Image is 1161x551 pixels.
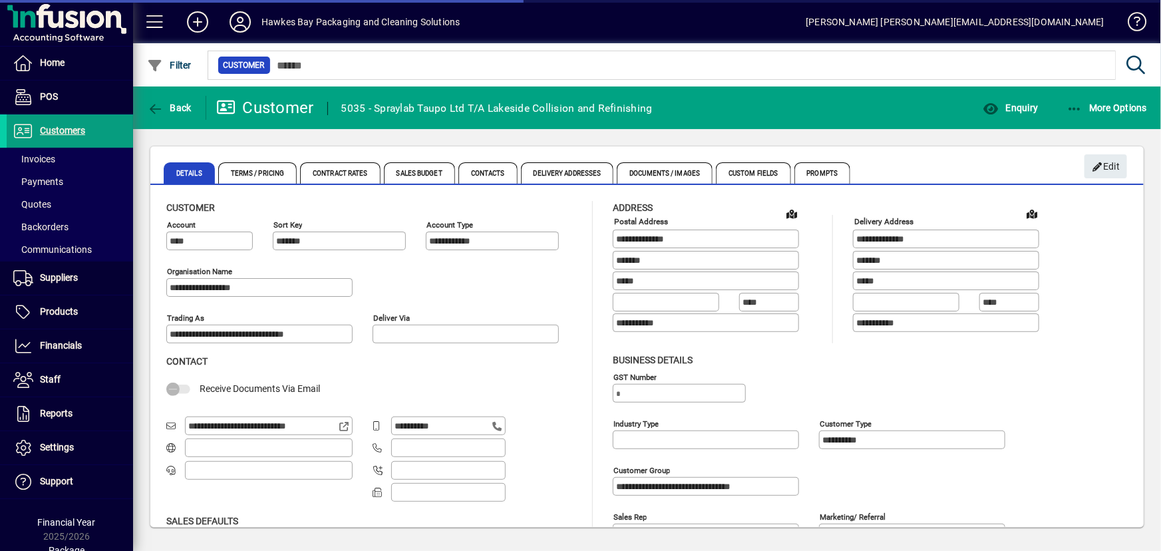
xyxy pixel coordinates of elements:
[7,329,133,363] a: Financials
[613,465,670,474] mat-label: Customer group
[7,262,133,295] a: Suppliers
[176,10,219,34] button: Add
[7,170,133,193] a: Payments
[300,162,380,184] span: Contract Rates
[40,374,61,385] span: Staff
[40,57,65,68] span: Home
[820,512,886,521] mat-label: Marketing/ Referral
[7,238,133,261] a: Communications
[38,517,96,528] span: Financial Year
[13,244,92,255] span: Communications
[166,516,238,526] span: Sales defaults
[7,47,133,80] a: Home
[219,10,261,34] button: Profile
[167,267,232,276] mat-label: Organisation name
[781,203,802,224] a: View on map
[40,306,78,317] span: Products
[7,216,133,238] a: Backorders
[40,408,73,419] span: Reports
[200,383,320,394] span: Receive Documents Via Email
[820,419,872,428] mat-label: Customer type
[7,363,133,397] a: Staff
[261,11,460,33] div: Hawkes Bay Packaging and Cleaning Solutions
[7,465,133,498] a: Support
[1092,156,1120,178] span: Edit
[1021,203,1043,224] a: View on map
[216,97,314,118] div: Customer
[13,199,51,210] span: Quotes
[613,202,653,213] span: Address
[7,431,133,464] a: Settings
[613,512,647,521] mat-label: Sales rep
[273,220,302,230] mat-label: Sort key
[144,53,195,77] button: Filter
[13,176,63,187] span: Payments
[40,442,74,453] span: Settings
[613,419,659,428] mat-label: Industry type
[40,125,85,136] span: Customers
[167,313,204,323] mat-label: Trading as
[613,355,693,365] span: Business details
[1118,3,1144,46] a: Knowledge Base
[794,162,851,184] span: Prompts
[218,162,297,184] span: Terms / Pricing
[521,162,614,184] span: Delivery Addresses
[426,220,473,230] mat-label: Account Type
[164,162,215,184] span: Details
[7,148,133,170] a: Invoices
[613,372,657,381] mat-label: GST Number
[806,11,1104,33] div: [PERSON_NAME] [PERSON_NAME][EMAIL_ADDRESS][DOMAIN_NAME]
[7,397,133,431] a: Reports
[40,91,58,102] span: POS
[979,96,1041,120] button: Enquiry
[716,162,790,184] span: Custom Fields
[166,202,215,213] span: Customer
[40,272,78,283] span: Suppliers
[144,96,195,120] button: Back
[147,60,192,71] span: Filter
[1067,102,1148,113] span: More Options
[983,102,1038,113] span: Enquiry
[1084,154,1127,178] button: Edit
[384,162,455,184] span: Sales Budget
[13,154,55,164] span: Invoices
[7,81,133,114] a: POS
[147,102,192,113] span: Back
[133,96,206,120] app-page-header-button: Back
[617,162,713,184] span: Documents / Images
[167,220,196,230] mat-label: Account
[40,476,73,486] span: Support
[7,193,133,216] a: Quotes
[7,295,133,329] a: Products
[40,340,82,351] span: Financials
[1063,96,1151,120] button: More Options
[166,356,208,367] span: Contact
[13,222,69,232] span: Backorders
[341,98,653,119] div: 5035 - Spraylab Taupo Ltd T/A Lakeside Collision and Refinishing
[224,59,265,72] span: Customer
[373,313,410,323] mat-label: Deliver via
[458,162,518,184] span: Contacts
